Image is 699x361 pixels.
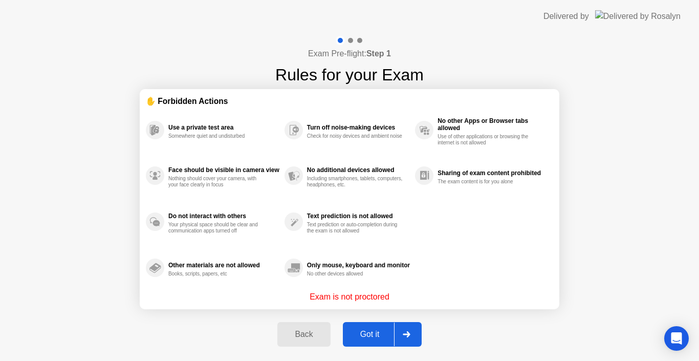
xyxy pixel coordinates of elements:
[307,222,404,234] div: Text prediction or auto-completion during the exam is not allowed
[168,271,265,277] div: Books, scripts, papers, etc
[438,169,548,177] div: Sharing of exam content prohibited
[346,330,394,339] div: Got it
[168,124,279,131] div: Use a private test area
[307,133,404,139] div: Check for noisy devices and ambient noise
[307,176,404,188] div: Including smartphones, tablets, computers, headphones, etc.
[438,179,534,185] div: The exam content is for you alone
[275,62,424,87] h1: Rules for your Exam
[168,133,265,139] div: Somewhere quiet and undisturbed
[307,271,404,277] div: No other devices allowed
[307,213,410,220] div: Text prediction is not allowed
[543,10,589,23] div: Delivered by
[366,49,391,58] b: Step 1
[438,134,534,146] div: Use of other applications or browsing the internet is not allowed
[168,166,279,174] div: Face should be visible in camera view
[307,166,410,174] div: No additional devices allowed
[168,213,279,220] div: Do not interact with others
[343,322,422,347] button: Got it
[168,222,265,234] div: Your physical space should be clear and communication apps turned off
[168,176,265,188] div: Nothing should cover your camera, with your face clearly in focus
[664,326,689,351] div: Open Intercom Messenger
[168,262,279,269] div: Other materials are not allowed
[307,124,410,131] div: Turn off noise-making devices
[280,330,327,339] div: Back
[146,95,553,107] div: ✋ Forbidden Actions
[310,291,389,303] p: Exam is not proctored
[277,322,330,347] button: Back
[307,262,410,269] div: Only mouse, keyboard and monitor
[308,48,391,60] h4: Exam Pre-flight:
[438,117,548,132] div: No other Apps or Browser tabs allowed
[595,10,681,22] img: Delivered by Rosalyn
